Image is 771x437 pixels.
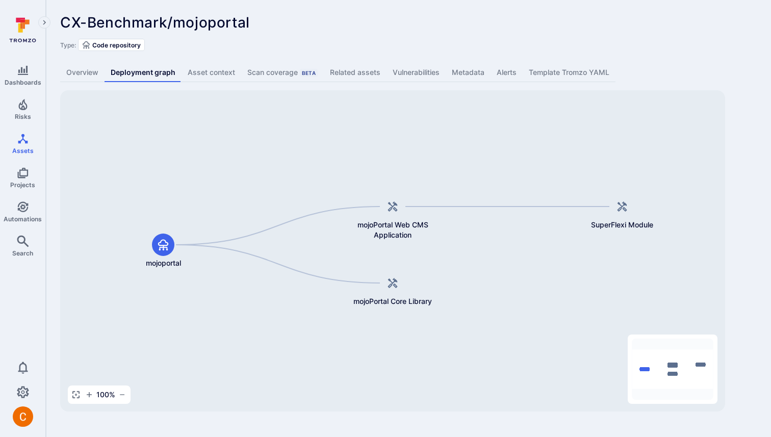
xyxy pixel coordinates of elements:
span: Search [12,249,33,257]
span: mojoportal [146,258,181,268]
span: mojoPortal Web CMS Application [352,220,433,240]
span: Assets [12,147,34,155]
div: Beta [300,69,318,77]
span: CX-Benchmark/mojoportal [60,14,250,31]
div: Camilo Rivera [13,406,33,427]
span: Automations [4,215,42,223]
a: Asset context [182,63,241,82]
span: Projects [10,181,35,189]
a: Alerts [491,63,523,82]
a: Vulnerabilities [387,63,446,82]
span: SuperFlexi Module [591,220,653,230]
div: Asset tabs [60,63,757,82]
span: Dashboards [5,79,41,86]
span: mojoPortal Core Library [353,296,432,306]
img: ACg8ocJuq_DPPTkXyD9OlTnVLvDrpObecjcADscmEHLMiTyEnTELew=s96-c [13,406,33,427]
a: Deployment graph [105,63,182,82]
a: Template Tromzo YAML [523,63,615,82]
span: 100 % [96,390,115,400]
i: Expand navigation menu [41,18,48,27]
a: Overview [60,63,105,82]
a: Metadata [446,63,491,82]
span: Type: [60,41,76,49]
button: Expand navigation menu [38,16,50,29]
span: Risks [15,113,31,120]
a: Related assets [324,63,387,82]
span: Code repository [92,41,141,49]
div: Scan coverage [247,67,318,78]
